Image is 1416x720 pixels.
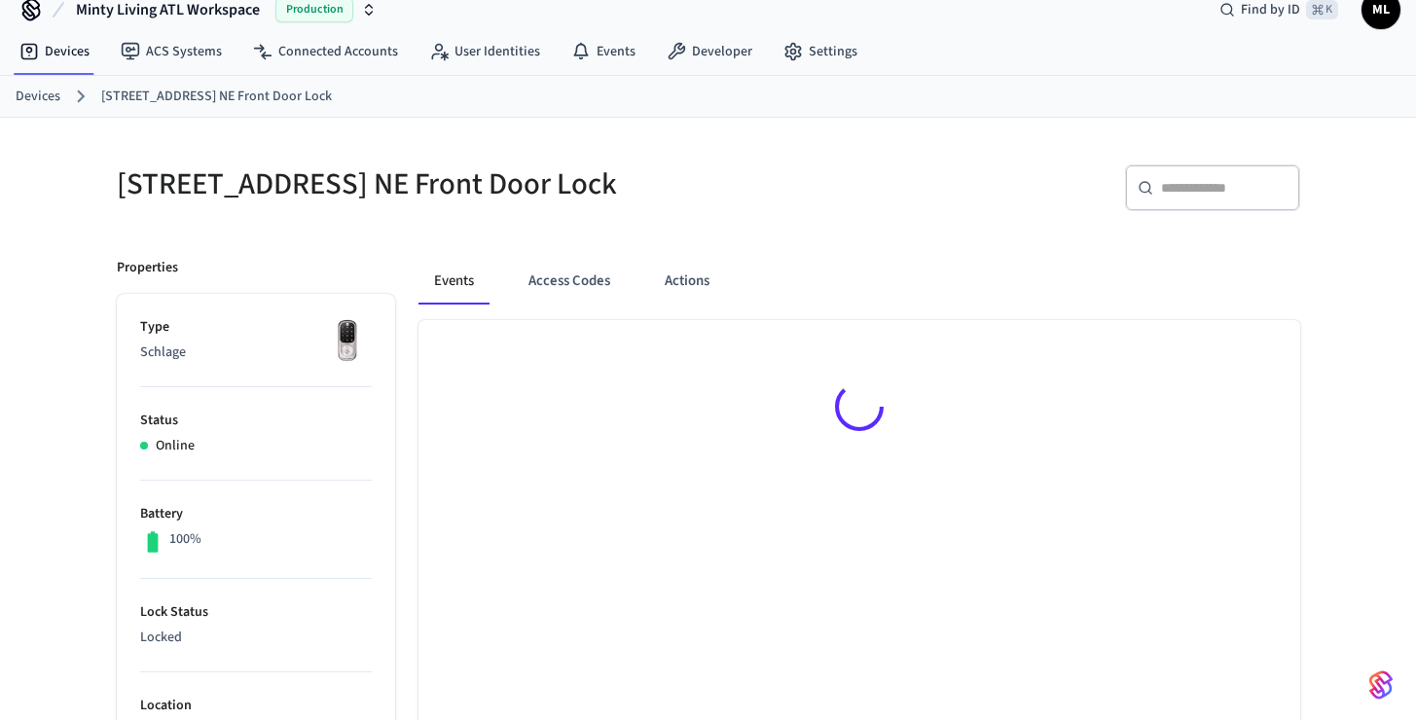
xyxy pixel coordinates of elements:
[117,258,178,278] p: Properties
[156,436,195,456] p: Online
[101,87,332,107] a: [STREET_ADDRESS] NE Front Door Lock
[140,602,372,623] p: Lock Status
[418,258,490,305] button: Events
[140,696,372,716] p: Location
[140,411,372,431] p: Status
[649,258,725,305] button: Actions
[105,34,237,69] a: ACS Systems
[169,529,201,550] p: 100%
[418,258,1300,305] div: ant example
[117,164,697,204] h5: [STREET_ADDRESS] NE Front Door Lock
[16,87,60,107] a: Devices
[1369,669,1393,701] img: SeamLogoGradient.69752ec5.svg
[140,504,372,524] p: Battery
[768,34,873,69] a: Settings
[414,34,556,69] a: User Identities
[4,34,105,69] a: Devices
[556,34,651,69] a: Events
[323,317,372,366] img: Yale Assure Touchscreen Wifi Smart Lock, Satin Nickel, Front
[237,34,414,69] a: Connected Accounts
[140,317,372,338] p: Type
[140,342,372,363] p: Schlage
[513,258,626,305] button: Access Codes
[651,34,768,69] a: Developer
[140,628,372,648] p: Locked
